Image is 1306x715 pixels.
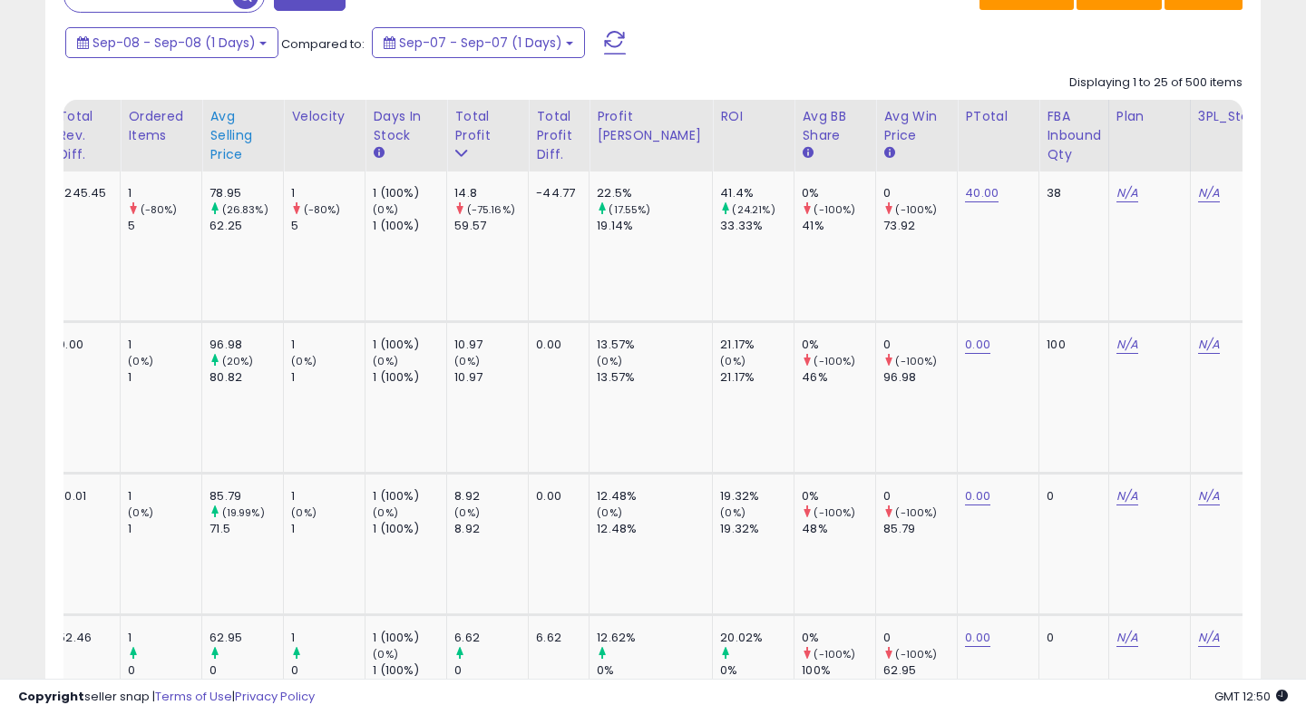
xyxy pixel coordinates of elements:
div: 13.57% [597,337,712,353]
strong: Copyright [18,688,84,705]
div: -245.45 [58,185,106,201]
div: 5 [291,218,365,234]
div: 22.5% [597,185,712,201]
a: N/A [1198,487,1220,505]
div: Avg Win Price [883,107,950,145]
div: Total Profit [454,107,521,145]
div: 1 [291,488,365,504]
a: N/A [1116,184,1138,202]
small: (0%) [291,505,317,520]
div: 0% [802,337,875,353]
small: (0%) [597,505,622,520]
div: 0% [802,630,875,646]
div: 13.57% [597,369,712,386]
div: ROI [720,107,786,126]
button: Sep-07 - Sep-07 (1 Days) [372,27,585,58]
div: 3PL_Stock [1198,107,1269,126]
div: 0 [1047,488,1095,504]
a: N/A [1198,629,1220,647]
div: Days In Stock [373,107,439,145]
div: 96.98 [883,369,957,386]
div: 1 (100%) [373,521,446,537]
div: 62.25 [210,218,283,234]
small: (-80%) [304,202,341,217]
small: (-100%) [895,647,937,661]
a: N/A [1198,336,1220,354]
small: (0%) [720,505,746,520]
div: 0 [883,185,957,201]
div: 1 [291,630,365,646]
div: 1 [128,521,201,537]
a: Privacy Policy [235,688,315,705]
div: 1 (100%) [373,218,446,234]
div: Displaying 1 to 25 of 500 items [1069,74,1243,92]
div: Total Profit Diff. [536,107,581,164]
div: 85.79 [883,521,957,537]
small: (0%) [373,647,398,661]
div: 71.5 [210,521,283,537]
div: 0.00 [536,488,575,504]
div: 1 (100%) [373,337,446,353]
div: 6.62 [454,630,528,646]
a: 0.00 [965,487,990,505]
div: 21.17% [720,369,794,386]
div: 0% [802,488,875,504]
a: N/A [1116,487,1138,505]
div: 80.82 [210,369,283,386]
small: (0%) [373,202,398,217]
div: 14.8 [454,185,528,201]
div: PTotal [965,107,1031,126]
div: 1 (100%) [373,488,446,504]
div: 0% [802,185,875,201]
small: (0%) [720,354,746,368]
div: Profit [PERSON_NAME] [597,107,705,145]
small: (0%) [454,354,480,368]
div: 100 [1047,337,1095,353]
small: (-100%) [814,202,855,217]
small: (-100%) [895,354,937,368]
small: (-100%) [814,354,855,368]
a: N/A [1116,629,1138,647]
div: 46% [802,369,875,386]
div: 41% [802,218,875,234]
div: 38 [1047,185,1095,201]
div: 1 [291,521,365,537]
div: Avg BB Share [802,107,868,145]
small: (-100%) [895,505,937,520]
th: CSV column name: cust_attr_5_Plan [1108,100,1190,171]
div: 19.14% [597,218,712,234]
div: 10.97 [454,337,528,353]
small: (19.99%) [222,505,265,520]
div: 8.92 [454,488,528,504]
div: Total Rev. Diff. [58,107,112,164]
div: 62.95 [210,630,283,646]
div: 0 [883,630,957,646]
a: 0.00 [965,629,990,647]
div: Ordered Items [128,107,194,145]
div: 0 [883,337,957,353]
button: Sep-08 - Sep-08 (1 Days) [65,27,278,58]
div: 20.02% [720,630,794,646]
small: (20%) [222,354,254,368]
a: 40.00 [965,184,999,202]
div: 41.4% [720,185,794,201]
small: (-100%) [895,202,937,217]
div: 0.00 [536,337,575,353]
div: 8.92 [454,521,528,537]
span: Compared to: [281,35,365,53]
div: 73.92 [883,218,957,234]
div: 1 [128,185,201,201]
small: (-100%) [814,647,855,661]
div: 1 [128,488,201,504]
div: 12.62% [597,630,712,646]
div: seller snap | | [18,689,315,706]
small: (26.83%) [222,202,268,217]
div: 52.46 [58,630,106,646]
div: 6.62 [536,630,575,646]
small: (17.55%) [609,202,650,217]
small: (0%) [454,505,480,520]
div: 19.32% [720,488,794,504]
div: 1 [291,337,365,353]
div: 10.97 [454,369,528,386]
div: 0 [1047,630,1095,646]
